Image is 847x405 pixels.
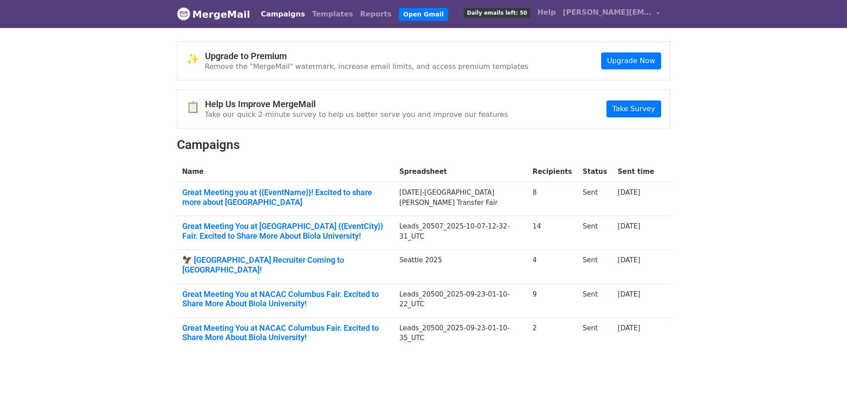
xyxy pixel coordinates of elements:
[177,7,190,20] img: MergeMail logo
[559,4,663,24] a: [PERSON_NAME][EMAIL_ADDRESS][PERSON_NAME][DOMAIN_NAME]
[563,7,652,18] span: [PERSON_NAME][EMAIL_ADDRESS][PERSON_NAME][DOMAIN_NAME]
[309,5,357,23] a: Templates
[177,161,394,182] th: Name
[527,216,578,250] td: 14
[618,290,640,298] a: [DATE]
[577,182,612,216] td: Sent
[394,250,527,284] td: Seattle 2025
[527,182,578,216] td: 8
[182,255,389,274] a: 🦅 [GEOGRAPHIC_DATA] Recruiter Coming to [GEOGRAPHIC_DATA]!
[394,182,527,216] td: [DATE]-[GEOGRAPHIC_DATA][PERSON_NAME] Transfer Fair
[534,4,559,21] a: Help
[618,222,640,230] a: [DATE]
[205,110,508,119] p: Take our quick 2-minute survey to help us better serve you and improve our features
[618,324,640,332] a: [DATE]
[527,250,578,284] td: 4
[527,317,578,351] td: 2
[394,161,527,182] th: Spreadsheet
[399,8,448,21] a: Open Gmail
[186,53,205,66] span: ✨
[618,256,640,264] a: [DATE]
[460,4,534,21] a: Daily emails left: 50
[577,250,612,284] td: Sent
[257,5,309,23] a: Campaigns
[577,161,612,182] th: Status
[357,5,395,23] a: Reports
[394,284,527,317] td: Leads_20500_2025-09-23-01-10-22_UTC
[394,216,527,250] td: Leads_20507_2025-10-07-12-32-31_UTC
[205,51,529,61] h4: Upgrade to Premium
[601,52,661,69] a: Upgrade Now
[205,62,529,71] p: Remove the "MergeMail" watermark, increase email limits, and access premium templates
[177,5,250,24] a: MergeMail
[464,8,530,18] span: Daily emails left: 50
[205,99,508,109] h4: Help Us Improve MergeMail
[186,101,205,114] span: 📋
[527,161,578,182] th: Recipients
[527,284,578,317] td: 9
[606,100,661,117] a: Take Survey
[182,289,389,309] a: Great Meeting You at NACAC Columbus Fair. Excited to Share More About Biola University!
[182,221,389,241] a: Great Meeting You at [GEOGRAPHIC_DATA] {{EventCity}} Fair. Excited to Share More About Biola Univ...
[182,188,389,207] a: Great Meeting you at {{EventName}}! Excited to share more about [GEOGRAPHIC_DATA]
[612,161,659,182] th: Sent time
[618,188,640,196] a: [DATE]
[577,284,612,317] td: Sent
[577,317,612,351] td: Sent
[577,216,612,250] td: Sent
[394,317,527,351] td: Leads_20500_2025-09-23-01-10-35_UTC
[177,137,670,152] h2: Campaigns
[182,323,389,342] a: Great Meeting You at NACAC Columbus Fair. Excited to Share More About Biola University!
